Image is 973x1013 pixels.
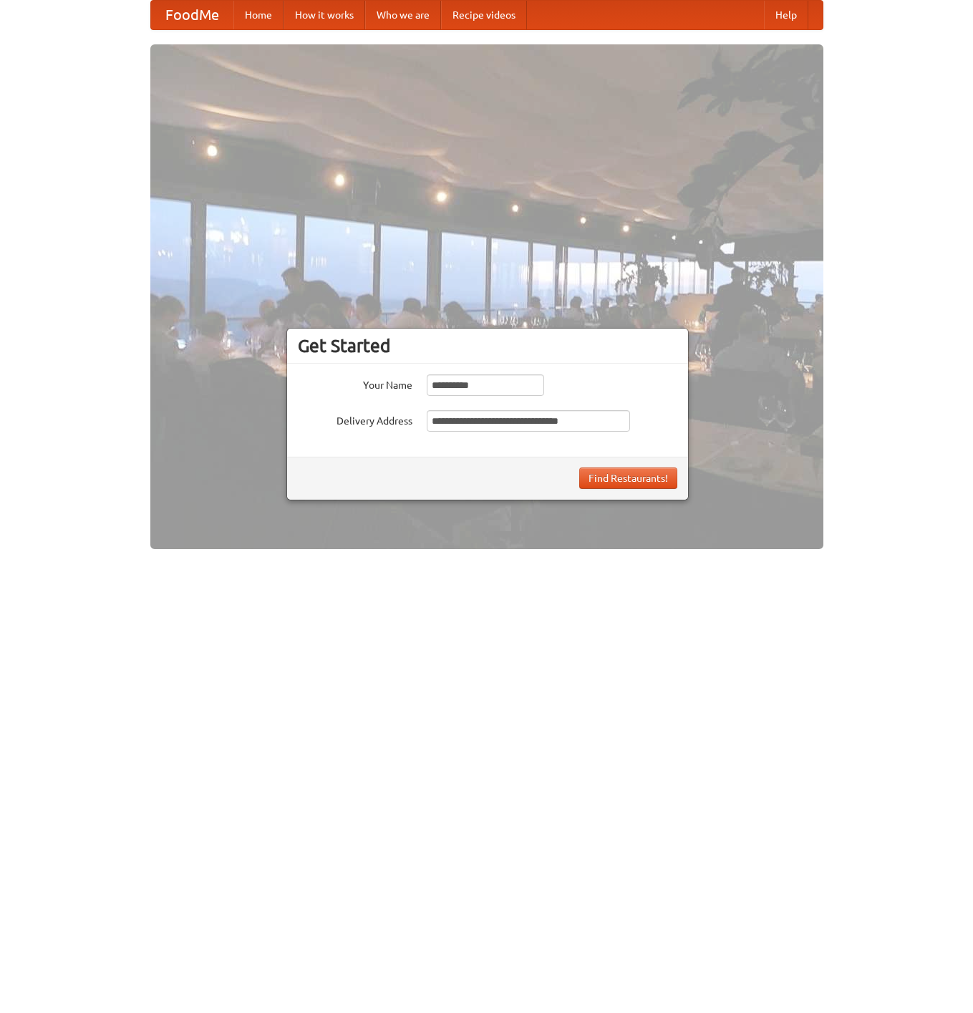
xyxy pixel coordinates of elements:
button: Find Restaurants! [579,467,677,489]
a: Recipe videos [441,1,527,29]
label: Your Name [298,374,412,392]
label: Delivery Address [298,410,412,428]
a: How it works [284,1,365,29]
a: Home [233,1,284,29]
a: Who we are [365,1,441,29]
a: FoodMe [151,1,233,29]
h3: Get Started [298,335,677,357]
a: Help [764,1,808,29]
